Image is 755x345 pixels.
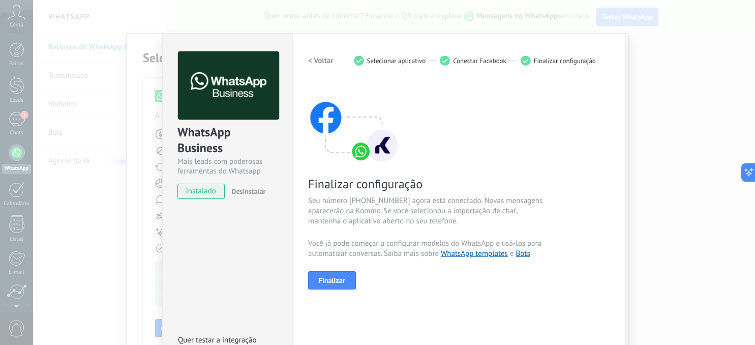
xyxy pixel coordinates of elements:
[231,187,265,196] span: Desinstalar
[441,249,508,258] a: WhatsApp templates
[308,51,334,70] button: < Voltar
[308,176,550,192] span: Finalizar configuração
[367,57,426,65] span: Selecionar aplicativo
[177,124,278,157] div: WhatsApp Business
[177,157,278,176] div: Mais leads com poderosas ferramentas do Whatsapp
[308,196,550,226] span: Seu número [PHONE_NUMBER] agora está conectado. Novas mensagens aparecerão na Kommo. Se você sele...
[534,57,596,65] span: Finalizar configuração
[308,82,400,163] img: connect with facebook
[308,271,356,290] button: Finalizar
[308,56,334,66] h2: < Voltar
[453,57,506,65] span: Conectar Facebook
[319,277,345,284] span: Finalizar
[516,249,530,258] a: Bots
[178,184,224,199] span: instalado
[308,239,550,259] span: Você já pode começar a configurar modelos do WhatsApp e usá-los para automatizar conversas. Saiba...
[178,51,279,120] img: logo_main.png
[227,184,265,199] button: Desinstalar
